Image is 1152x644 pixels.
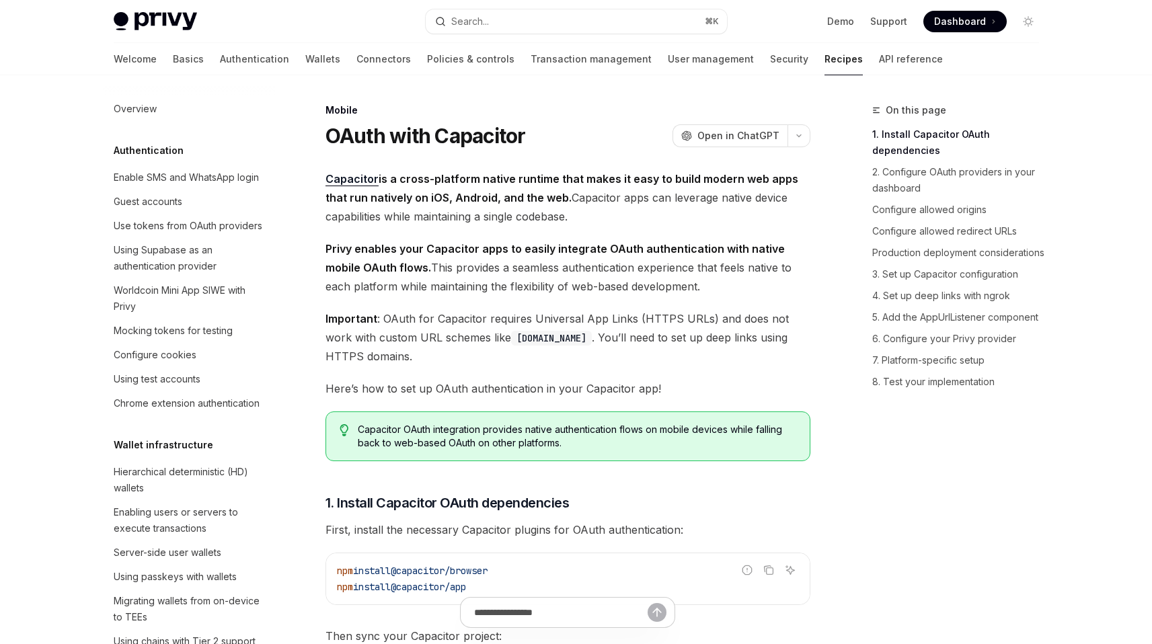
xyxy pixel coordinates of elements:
button: Open search [426,9,727,34]
img: light logo [114,12,197,31]
span: Capacitor apps can leverage native device capabilities while maintaining a single codebase. [325,169,810,226]
div: Enable SMS and WhatsApp login [114,169,259,186]
a: 3. Set up Capacitor configuration [872,264,1050,285]
h1: OAuth with Capacitor [325,124,526,148]
span: npm [337,565,353,577]
span: On this page [886,102,946,118]
button: Open in ChatGPT [673,124,788,147]
div: Mocking tokens for testing [114,323,233,339]
a: Overview [103,97,275,121]
a: User management [668,43,754,75]
code: [DOMAIN_NAME] [511,331,592,346]
span: install [353,581,391,593]
div: Using passkeys with wallets [114,569,237,585]
a: Using test accounts [103,367,275,391]
a: Hierarchical deterministic (HD) wallets [103,460,275,500]
span: 1. Install Capacitor OAuth dependencies [325,493,570,512]
a: API reference [879,43,943,75]
div: Migrating wallets from on-device to TEEs [114,593,267,625]
span: Open in ChatGPT [697,129,779,143]
span: Here’s how to set up OAuth authentication in your Capacitor app! [325,379,810,398]
span: This provides a seamless authentication experience that feels native to each platform while maint... [325,239,810,296]
a: Security [770,43,808,75]
div: Using Supabase as an authentication provider [114,242,267,274]
div: Enabling users or servers to execute transactions [114,504,267,536]
span: install [353,565,391,577]
a: Using Supabase as an authentication provider [103,238,275,278]
button: Send message [648,603,666,622]
a: Chrome extension authentication [103,391,275,415]
a: Worldcoin Mini App SIWE with Privy [103,278,275,319]
a: Authentication [220,43,289,75]
a: 7. Platform-specific setup [872,350,1050,371]
a: Demo [827,15,854,28]
a: Server-side user wallets [103,540,275,565]
h5: Authentication [114,143,184,159]
a: Transaction management [531,43,652,75]
a: 4. Set up deep links with ngrok [872,285,1050,307]
strong: Important [325,312,377,325]
a: Policies & controls [427,43,514,75]
span: Capacitor OAuth integration provides native authentication flows on mobile devices while falling ... [358,423,796,450]
div: Worldcoin Mini App SIWE with Privy [114,282,267,315]
a: Recipes [824,43,863,75]
input: Ask a question... [474,598,648,627]
button: Copy the contents from the code block [760,561,777,579]
a: Dashboard [923,11,1007,32]
div: Server-side user wallets [114,545,221,561]
strong: is a cross-platform native runtime that makes it easy to build modern web apps that run natively ... [325,172,798,204]
a: Configure allowed origins [872,199,1050,220]
button: Report incorrect code [738,561,756,579]
div: Configure cookies [114,347,196,363]
a: Enable SMS and WhatsApp login [103,165,275,190]
a: 2. Configure OAuth providers in your dashboard [872,161,1050,199]
h5: Wallet infrastructure [114,437,213,453]
span: npm [337,581,353,593]
a: Migrating wallets from on-device to TEEs [103,589,275,629]
a: Basics [173,43,204,75]
span: @capacitor/app [391,581,466,593]
a: Use tokens from OAuth providers [103,214,275,238]
a: Support [870,15,907,28]
a: Connectors [356,43,411,75]
a: Using passkeys with wallets [103,565,275,589]
svg: Tip [340,424,349,436]
div: Search... [451,13,489,30]
a: Configure cookies [103,343,275,367]
a: 1. Install Capacitor OAuth dependencies [872,124,1050,161]
div: Use tokens from OAuth providers [114,218,262,234]
a: Enabling users or servers to execute transactions [103,500,275,540]
a: Capacitor [325,172,379,186]
span: Dashboard [934,15,986,28]
button: Ask AI [781,561,799,579]
a: Guest accounts [103,190,275,214]
button: Toggle dark mode [1017,11,1039,32]
div: Guest accounts [114,194,182,210]
div: Mobile [325,104,810,117]
a: Welcome [114,43,157,75]
div: Hierarchical deterministic (HD) wallets [114,464,267,496]
a: Mocking tokens for testing [103,319,275,343]
a: Configure allowed redirect URLs [872,220,1050,242]
span: First, install the necessary Capacitor plugins for OAuth authentication: [325,520,810,539]
span: ⌘ K [705,16,719,27]
strong: Privy enables your Capacitor apps to easily integrate OAuth authentication with native mobile OAu... [325,242,785,274]
a: 8. Test your implementation [872,371,1050,393]
a: 6. Configure your Privy provider [872,328,1050,350]
div: Chrome extension authentication [114,395,260,411]
span: : OAuth for Capacitor requires Universal App Links (HTTPS URLs) and does not work with custom URL... [325,309,810,366]
a: 5. Add the AppUrlListener component [872,307,1050,328]
div: Overview [114,101,157,117]
span: @capacitor/browser [391,565,488,577]
a: Production deployment considerations [872,242,1050,264]
div: Using test accounts [114,371,200,387]
a: Wallets [305,43,340,75]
